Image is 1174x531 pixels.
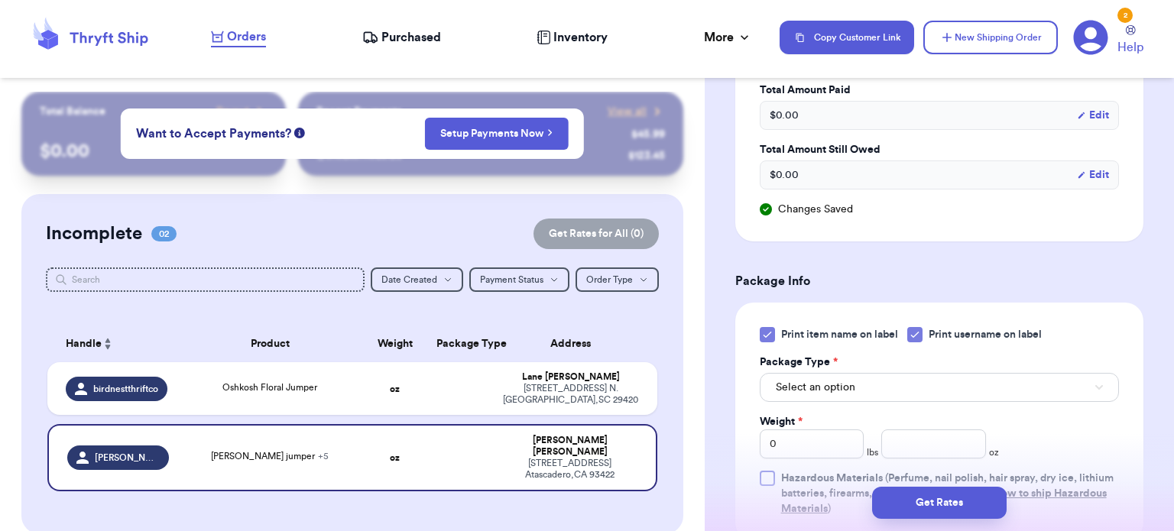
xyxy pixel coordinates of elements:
span: View all [608,104,647,119]
div: $ 45.99 [631,127,665,142]
label: Weight [760,414,803,429]
div: [STREET_ADDRESS] N. [GEOGRAPHIC_DATA] , SC 29420 [502,383,639,406]
span: birdnestthriftco [93,383,158,395]
div: More [704,28,752,47]
span: [PERSON_NAME] jumper [211,452,329,461]
a: Help [1117,25,1143,57]
button: Setup Payments Now [424,118,569,150]
div: [PERSON_NAME] [PERSON_NAME] [502,435,637,458]
strong: oz [390,453,400,462]
label: Total Amount Still Owed [760,142,1119,157]
span: 02 [151,226,177,241]
button: Edit [1077,167,1109,183]
span: $ 0.00 [770,108,799,123]
button: Get Rates [872,487,1007,519]
button: Copy Customer Link [780,21,914,54]
p: Recent Payments [316,104,401,119]
span: Hazardous Materials [781,473,883,484]
span: Orders [227,28,266,46]
span: Handle [66,336,102,352]
th: Weight [362,325,428,362]
label: Total Amount Paid [760,83,1119,98]
span: $ 0.00 [770,167,799,183]
span: Date Created [381,275,437,284]
span: Order Type [586,275,633,284]
div: 2 [1117,8,1133,23]
span: [PERSON_NAME].[PERSON_NAME] [95,452,161,464]
th: Address [493,325,657,362]
span: Changes Saved [778,202,853,217]
p: Total Balance [40,104,105,119]
span: Print item name on label [781,327,898,342]
button: Edit [1077,108,1109,123]
button: Sort ascending [102,335,114,353]
button: Get Rates for All (0) [533,219,659,249]
th: Package Type [427,325,493,362]
button: Payment Status [469,267,569,292]
span: (Perfume, nail polish, hair spray, dry ice, lithium batteries, firearms, lighters, fuels, etc. ) [781,473,1114,514]
button: Select an option [760,373,1119,402]
span: Payout [216,104,249,119]
div: Lane [PERSON_NAME] [502,371,639,383]
button: Date Created [371,267,463,292]
span: Print username on label [929,327,1042,342]
span: Help [1117,38,1143,57]
span: Purchased [381,28,441,47]
div: $ 123.45 [628,148,665,164]
a: Payout [216,104,268,119]
a: 2 [1073,20,1108,55]
button: Order Type [576,267,659,292]
span: Payment Status [480,275,543,284]
a: View all [608,104,665,119]
strong: oz [390,384,400,393]
a: Orders [211,28,266,47]
span: Select an option [776,380,855,395]
span: Oshkosh Floral Jumper [222,383,317,392]
h2: Incomplete [46,222,142,246]
h3: Package Info [735,272,1143,290]
span: lbs [867,446,878,458]
span: Inventory [553,28,608,47]
span: Want to Accept Payments? [136,125,291,143]
input: Search [46,267,365,292]
p: $ 0.00 [40,139,268,164]
div: [STREET_ADDRESS] Atascadero , CA 93422 [502,458,637,481]
span: + 5 [318,452,329,461]
a: Inventory [537,28,608,47]
th: Product [178,325,362,362]
button: New Shipping Order [923,21,1058,54]
span: oz [989,446,999,458]
a: Purchased [362,28,441,47]
label: Package Type [760,355,838,370]
a: Setup Payments Now [440,126,553,141]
